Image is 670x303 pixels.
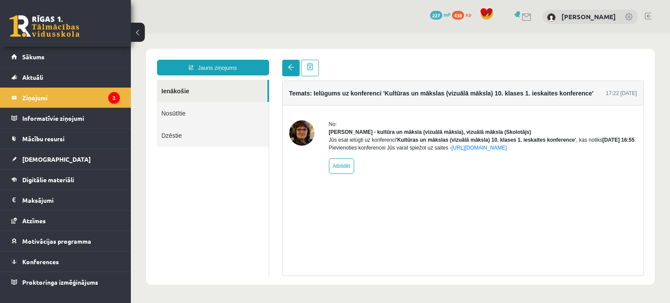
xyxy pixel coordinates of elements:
[22,53,44,61] span: Sākums
[11,252,120,272] a: Konferences
[108,92,120,104] i: 2
[452,11,464,20] span: 438
[430,11,451,18] a: 227 mP
[26,68,138,91] a: Nosūtītie
[198,87,506,95] div: No:
[22,237,91,245] span: Motivācijas programma
[22,135,65,143] span: Mācību resursi
[561,12,616,21] a: [PERSON_NAME]
[198,102,506,118] div: Jūs esat ielūgti uz konferenci , kas notiks . Pievienoties konferencei Jūs varat spiežot uz saites -
[198,95,400,102] strong: [PERSON_NAME] - kultūra un māksla (vizuālā māksla), vizuālā māksla (Skolotājs)
[26,91,138,113] a: Dzēstie
[22,278,98,286] span: Proktoringa izmēģinājums
[430,11,442,20] span: 227
[265,103,445,109] b: 'Kultūras un mākslas (vizuālā māksla) 10. klases 1. ieskaites konference'
[11,67,120,87] a: Aktuāli
[22,73,43,81] span: Aktuāli
[10,15,79,37] a: Rīgas 1. Tālmācības vidusskola
[198,125,223,140] a: Atbildēt
[472,103,504,109] b: [DATE] 16:55
[11,129,120,149] a: Mācību resursi
[11,47,120,67] a: Sākums
[444,11,451,18] span: mP
[22,88,120,108] legend: Ziņojumi
[11,190,120,210] a: Maksājumi
[22,190,120,210] legend: Maksājumi
[22,176,74,184] span: Digitālie materiāli
[26,46,137,68] a: Ienākošie
[11,88,120,108] a: Ziņojumi2
[11,231,120,251] a: Motivācijas programma
[22,258,59,266] span: Konferences
[158,56,463,63] h4: Temats: Ielūgums uz konferenci 'Kultūras un mākslas (vizuālā māksla) 10. klases 1. ieskaites konf...
[465,11,471,18] span: xp
[26,26,138,42] a: Jauns ziņojums
[11,108,120,128] a: Informatīvie ziņojumi
[11,272,120,292] a: Proktoringa izmēģinājums
[547,13,556,22] img: Aleksandrija Līduma
[11,170,120,190] a: Digitālie materiāli
[452,11,475,18] a: 438 xp
[11,149,120,169] a: [DEMOGRAPHIC_DATA]
[22,217,46,225] span: Atzīmes
[22,108,120,128] legend: Informatīvie ziņojumi
[158,87,184,112] img: Ilze Kolka - kultūra un māksla (vizuālā māksla), vizuālā māksla
[11,211,120,231] a: Atzīmes
[22,155,91,163] span: [DEMOGRAPHIC_DATA]
[475,56,506,64] div: 17:22 [DATE]
[321,111,376,117] a: [URL][DOMAIN_NAME]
